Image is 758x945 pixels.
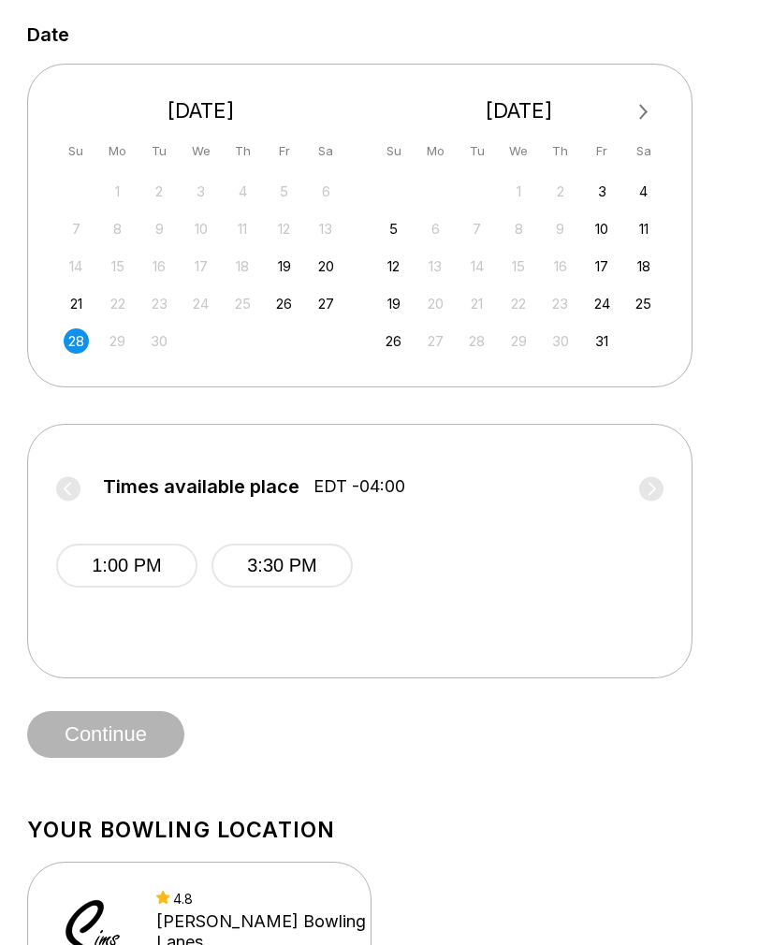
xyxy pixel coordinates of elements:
[147,328,172,354] div: Not available Tuesday, September 30th, 2025
[230,216,255,241] div: Not available Thursday, September 11th, 2025
[464,216,489,241] div: Not available Tuesday, October 7th, 2025
[590,328,615,354] div: Choose Friday, October 31st, 2025
[506,179,532,204] div: Not available Wednesday, October 1st, 2025
[506,328,532,354] div: Not available Wednesday, October 29th, 2025
[105,179,130,204] div: Not available Monday, September 1st, 2025
[506,254,532,279] div: Not available Wednesday, October 15th, 2025
[105,216,130,241] div: Not available Monday, September 8th, 2025
[381,254,406,279] div: Choose Sunday, October 12th, 2025
[423,254,448,279] div: Not available Monday, October 13th, 2025
[464,254,489,279] div: Not available Tuesday, October 14th, 2025
[313,254,339,279] div: Choose Saturday, September 20th, 2025
[547,179,573,204] div: Not available Thursday, October 2nd, 2025
[64,216,89,241] div: Not available Sunday, September 7th, 2025
[381,216,406,241] div: Choose Sunday, October 5th, 2025
[156,891,377,907] div: 4.8
[230,138,255,164] div: Th
[313,476,405,497] span: EDT -04:00
[105,328,130,354] div: Not available Monday, September 29th, 2025
[313,179,339,204] div: Not available Saturday, September 6th, 2025
[313,216,339,241] div: Not available Saturday, September 13th, 2025
[64,254,89,279] div: Not available Sunday, September 14th, 2025
[313,291,339,316] div: Choose Saturday, September 27th, 2025
[381,291,406,316] div: Choose Sunday, October 19th, 2025
[271,138,297,164] div: Fr
[590,291,615,316] div: Choose Friday, October 24th, 2025
[188,138,213,164] div: We
[147,216,172,241] div: Not available Tuesday, September 9th, 2025
[547,216,573,241] div: Not available Thursday, October 9th, 2025
[547,254,573,279] div: Not available Thursday, October 16th, 2025
[423,216,448,241] div: Not available Monday, October 6th, 2025
[271,179,297,204] div: Not available Friday, September 5th, 2025
[188,291,213,316] div: Not available Wednesday, September 24th, 2025
[590,254,615,279] div: Choose Friday, October 17th, 2025
[147,138,172,164] div: Tu
[590,216,615,241] div: Choose Friday, October 10th, 2025
[188,179,213,204] div: Not available Wednesday, September 3rd, 2025
[27,817,731,843] h1: Your bowling location
[230,291,255,316] div: Not available Thursday, September 25th, 2025
[506,216,532,241] div: Not available Wednesday, October 8th, 2025
[188,254,213,279] div: Not available Wednesday, September 17th, 2025
[631,216,656,241] div: Choose Saturday, October 11th, 2025
[147,254,172,279] div: Not available Tuesday, September 16th, 2025
[56,544,197,588] button: 1:00 PM
[271,216,297,241] div: Not available Friday, September 12th, 2025
[374,98,664,124] div: [DATE]
[631,138,656,164] div: Sa
[506,138,532,164] div: We
[381,328,406,354] div: Choose Sunday, October 26th, 2025
[631,179,656,204] div: Choose Saturday, October 4th, 2025
[547,328,573,354] div: Not available Thursday, October 30th, 2025
[103,476,299,497] span: Times available place
[381,138,406,164] div: Su
[105,291,130,316] div: Not available Monday, September 22nd, 2025
[631,254,656,279] div: Choose Saturday, October 18th, 2025
[464,138,489,164] div: Tu
[547,291,573,316] div: Not available Thursday, October 23rd, 2025
[64,291,89,316] div: Choose Sunday, September 21st, 2025
[629,97,659,127] button: Next Month
[423,291,448,316] div: Not available Monday, October 20th, 2025
[211,544,353,588] button: 3:30 PM
[147,179,172,204] div: Not available Tuesday, September 2nd, 2025
[271,254,297,279] div: Choose Friday, September 19th, 2025
[464,328,489,354] div: Not available Tuesday, October 28th, 2025
[464,291,489,316] div: Not available Tuesday, October 21st, 2025
[64,328,89,354] div: Choose Sunday, September 28th, 2025
[64,138,89,164] div: Su
[188,216,213,241] div: Not available Wednesday, September 10th, 2025
[379,177,660,354] div: month 2025-10
[105,138,130,164] div: Mo
[56,98,346,124] div: [DATE]
[506,291,532,316] div: Not available Wednesday, October 22nd, 2025
[631,291,656,316] div: Choose Saturday, October 25th, 2025
[590,138,615,164] div: Fr
[547,138,573,164] div: Th
[27,24,69,45] label: Date
[423,138,448,164] div: Mo
[61,177,342,354] div: month 2025-09
[230,254,255,279] div: Not available Thursday, September 18th, 2025
[271,291,297,316] div: Choose Friday, September 26th, 2025
[313,138,339,164] div: Sa
[423,328,448,354] div: Not available Monday, October 27th, 2025
[105,254,130,279] div: Not available Monday, September 15th, 2025
[590,179,615,204] div: Choose Friday, October 3rd, 2025
[230,179,255,204] div: Not available Thursday, September 4th, 2025
[147,291,172,316] div: Not available Tuesday, September 23rd, 2025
